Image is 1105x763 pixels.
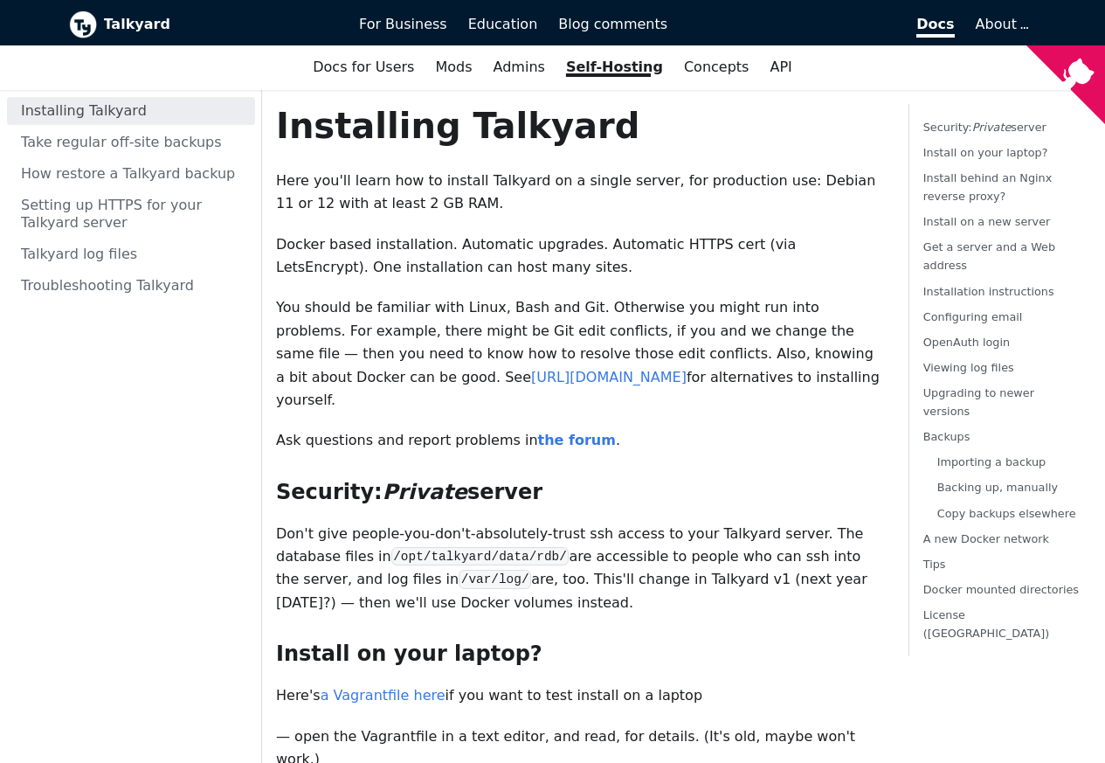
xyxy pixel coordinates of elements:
a: Tips [923,558,946,571]
b: Talkyard [104,13,335,36]
a: Installing Talkyard [7,97,255,125]
p: Don't give people-you-don't-absolutely-trust ssh access to your Talkyard server. The database fil... [276,523,881,615]
p: Docker based installation. Automatic upgrades. Automatic HTTPS cert (via LetsEncrypt). One instal... [276,233,881,280]
p: Ask questions and report problems in . [276,429,881,452]
a: OpenAuth login [923,336,1010,349]
h3: Security: server [276,479,881,505]
a: the forum [538,432,616,448]
a: Setting up HTTPS for your Talkyard server [7,191,255,237]
a: Install on a new server [923,215,1051,228]
a: a Vagrantfile here [321,687,445,704]
a: Mods [425,52,482,82]
a: Install behind an Nginx reverse proxy? [923,171,1053,203]
span: Blog comments [558,16,667,32]
p: You should be familiar with Linux, Bash and Git. Otherwise you might run into problems. For examp... [276,296,881,412]
em: Private [972,121,1012,134]
a: Copy backups elsewhere [937,507,1076,520]
p: Here's if you want to test install on a laptop [276,684,881,707]
a: About [976,16,1026,32]
a: Importing a backup [937,456,1046,469]
code: /opt/talkyard/data/rdb/ [391,547,570,565]
a: Talkyard log files [7,240,255,268]
a: Upgrading to newer versions [923,386,1034,418]
h1: Installing Talkyard [276,104,881,148]
a: API [759,52,802,82]
a: Blog comments [548,10,678,39]
a: Docker mounted directories [923,583,1079,596]
a: Backing up, manually [937,482,1058,495]
a: How restore a Talkyard backup [7,160,255,188]
span: For Business [359,16,447,32]
a: Get a server and a Web address [923,241,1055,273]
a: License ([GEOGRAPHIC_DATA]) [923,608,1050,640]
span: Education [468,16,538,32]
a: Installation instructions [923,285,1054,298]
a: [URL][DOMAIN_NAME] [531,369,687,385]
a: Admins [483,52,556,82]
a: A new Docker network [923,532,1049,545]
a: Backups [923,430,970,443]
a: Self-Hosting [556,52,673,82]
a: Docs [678,10,965,39]
span: Docs [916,16,954,38]
img: Talkyard logo [69,10,97,38]
a: Talkyard logoTalkyard [69,10,335,38]
a: Install on your laptop? [923,146,1048,159]
a: Troubleshooting Talkyard [7,272,255,300]
a: Viewing log files [923,361,1014,374]
a: Docs for Users [302,52,425,82]
p: Here you'll learn how to install Talkyard on a single server, for production use: Debian 11 or 12... [276,170,881,216]
a: Education [458,10,549,39]
a: Configuring email [923,310,1023,323]
em: Private [383,480,467,504]
a: For Business [349,10,458,39]
h3: Install on your laptop? [276,641,881,667]
code: /var/log/ [459,570,531,588]
a: Concepts [673,52,760,82]
a: Security:Privateserver [923,121,1046,134]
a: Take regular off-site backups [7,128,255,156]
